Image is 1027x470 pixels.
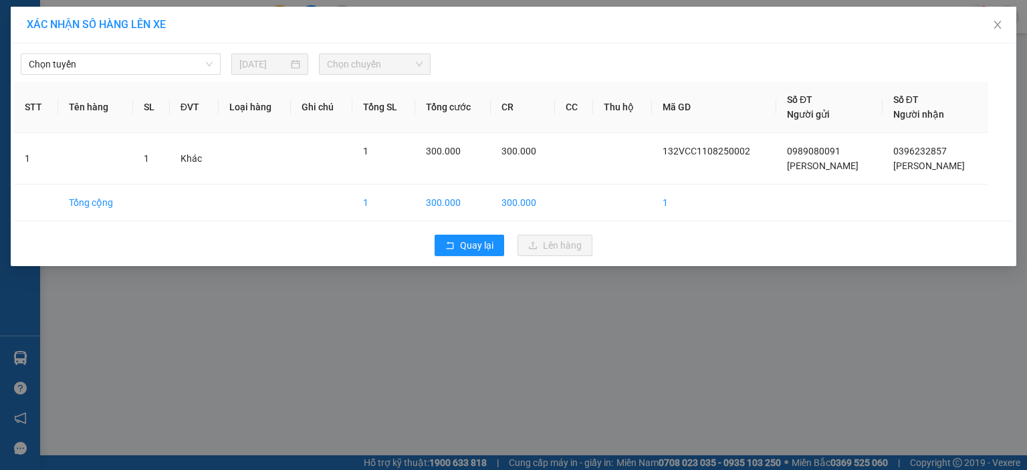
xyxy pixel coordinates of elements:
[979,7,1016,44] button: Close
[144,153,149,164] span: 1
[893,109,944,120] span: Người nhận
[14,133,58,185] td: 1
[14,82,58,133] th: STT
[415,185,491,221] td: 300.000
[893,94,919,105] span: Số ĐT
[652,185,776,221] td: 1
[133,82,170,133] th: SL
[170,82,219,133] th: ĐVT
[787,146,840,156] span: 0989080091
[415,82,491,133] th: Tổng cước
[352,185,416,221] td: 1
[518,235,592,256] button: uploadLên hàng
[27,18,166,31] span: XÁC NHẬN SỐ HÀNG LÊN XE
[352,82,416,133] th: Tổng SL
[787,109,830,120] span: Người gửi
[29,54,213,74] span: Chọn tuyến
[787,94,812,105] span: Số ĐT
[893,146,947,156] span: 0396232857
[426,146,461,156] span: 300.000
[58,82,133,133] th: Tên hàng
[327,54,423,74] span: Chọn chuyến
[435,235,504,256] button: rollbackQuay lại
[555,82,593,133] th: CC
[491,185,555,221] td: 300.000
[363,146,368,156] span: 1
[219,82,291,133] th: Loại hàng
[593,82,652,133] th: Thu hộ
[491,82,555,133] th: CR
[787,160,859,171] span: [PERSON_NAME]
[291,82,352,133] th: Ghi chú
[239,57,288,72] input: 11/08/2025
[170,133,219,185] td: Khác
[992,19,1003,30] span: close
[460,238,493,253] span: Quay lại
[893,160,965,171] span: [PERSON_NAME]
[445,241,455,251] span: rollback
[501,146,536,156] span: 300.000
[58,185,133,221] td: Tổng cộng
[652,82,776,133] th: Mã GD
[663,146,750,156] span: 132VCC1108250002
